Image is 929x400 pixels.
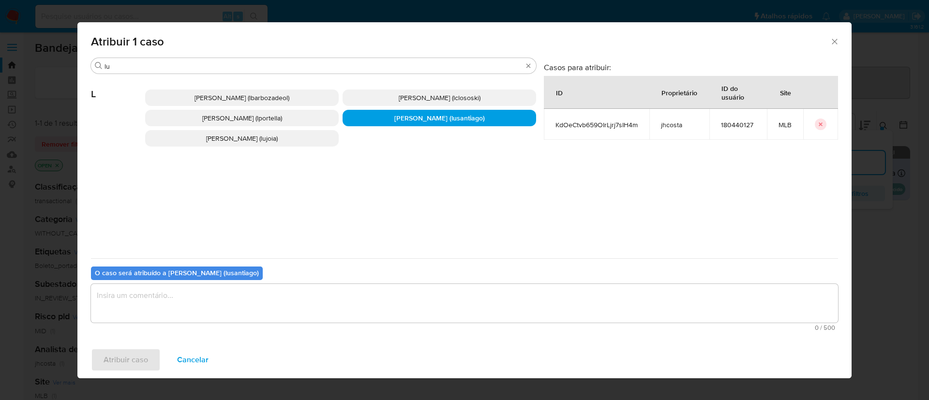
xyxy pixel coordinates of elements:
span: Atribuir 1 caso [91,36,830,47]
div: ID [544,81,574,104]
div: Proprietário [650,81,709,104]
span: Cancelar [177,349,209,370]
div: [PERSON_NAME] (lportella) [145,110,339,126]
div: assign-modal [77,22,852,378]
div: [PERSON_NAME] (lbarbozadeol) [145,89,339,106]
span: MLB [779,120,792,129]
span: [PERSON_NAME] (lclososki) [399,93,480,103]
span: [PERSON_NAME] (lbarbozadeol) [195,93,289,103]
div: ID do usuário [710,76,766,108]
span: [PERSON_NAME] (lujoia) [206,133,278,143]
div: [PERSON_NAME] (lclososki) [343,89,536,106]
b: O caso será atribuído a [PERSON_NAME] (lusantiago) [95,268,259,278]
span: Máximo 500 caracteres [94,325,835,331]
div: [PERSON_NAME] (lusantiago) [343,110,536,126]
button: Fechar a janela [830,37,839,45]
button: Cancelar [165,348,221,371]
span: jhcosta [661,120,698,129]
span: L [91,74,145,100]
button: Buscar [95,62,103,70]
span: [PERSON_NAME] (lportella) [202,113,282,123]
button: Borrar [524,62,532,70]
h3: Casos para atribuir: [544,62,838,72]
button: icon-button [815,119,826,130]
div: [PERSON_NAME] (lujoia) [145,130,339,147]
span: KdOeCtvb659OIrLjrj7sIH4m [555,120,638,129]
div: Site [768,81,803,104]
span: [PERSON_NAME] (lusantiago) [394,113,485,123]
input: Analista de pesquisa [105,62,523,71]
span: 180440127 [721,120,755,129]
